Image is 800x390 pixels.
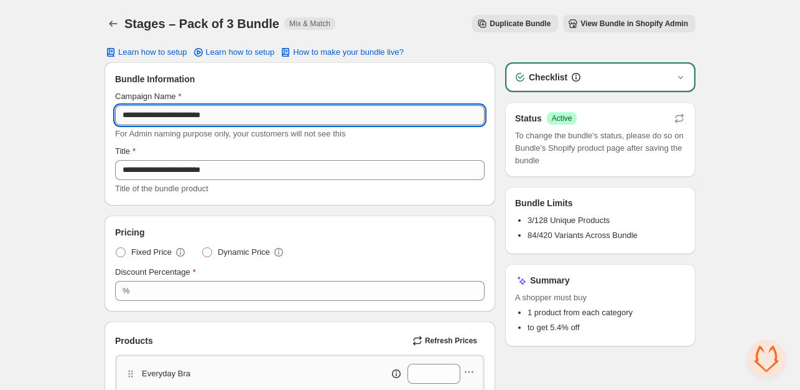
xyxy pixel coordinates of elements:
span: Mix & Match [289,19,330,29]
span: Learn how to setup [206,47,275,57]
span: Refresh Prices [425,336,477,346]
h3: Summary [530,274,570,287]
label: Discount Percentage [115,266,196,278]
h3: Bundle Limits [515,197,573,209]
span: For Admin naming purpose only, your customers will not see this [115,129,345,138]
h1: Stages – Pack of 3 Bundle [124,16,279,31]
button: Learn how to setup [97,44,195,61]
span: Learn how to setup [118,47,187,57]
span: Pricing [115,226,144,239]
span: Products [115,335,153,347]
button: Duplicate Bundle [472,15,558,32]
li: to get 5.4% off [528,321,686,334]
span: View Bundle in Shopify Admin [580,19,688,29]
span: A shopper must buy [515,292,686,304]
span: Dynamic Price [218,246,270,259]
div: % [123,285,130,297]
button: Back [105,15,122,32]
span: How to make your bundle live? [293,47,404,57]
span: To change the bundle's status, please do so on Bundle's Shopify product page after saving the bundle [515,130,686,167]
label: Campaign Name [115,90,182,103]
button: View Bundle in Shopify Admin [563,15,695,32]
div: Open chat [748,340,785,378]
li: 1 product from each category [528,307,686,319]
h3: Status [515,112,542,125]
button: Refresh Prices [407,332,485,350]
span: Bundle Information [115,73,195,85]
span: 3/128 Unique Products [528,216,610,225]
span: Duplicate Bundle [490,19,551,29]
span: 84/420 Variants Across Bundle [528,231,638,240]
p: Everyday Bra [142,368,190,380]
a: Learn how to setup [185,44,282,61]
h3: Checklist [529,71,567,83]
label: Title [115,145,136,158]
span: Fixed Price [131,246,172,259]
span: Active [552,113,572,123]
span: Title of the bundle product [115,184,208,193]
button: How to make your bundle live? [272,44,411,61]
